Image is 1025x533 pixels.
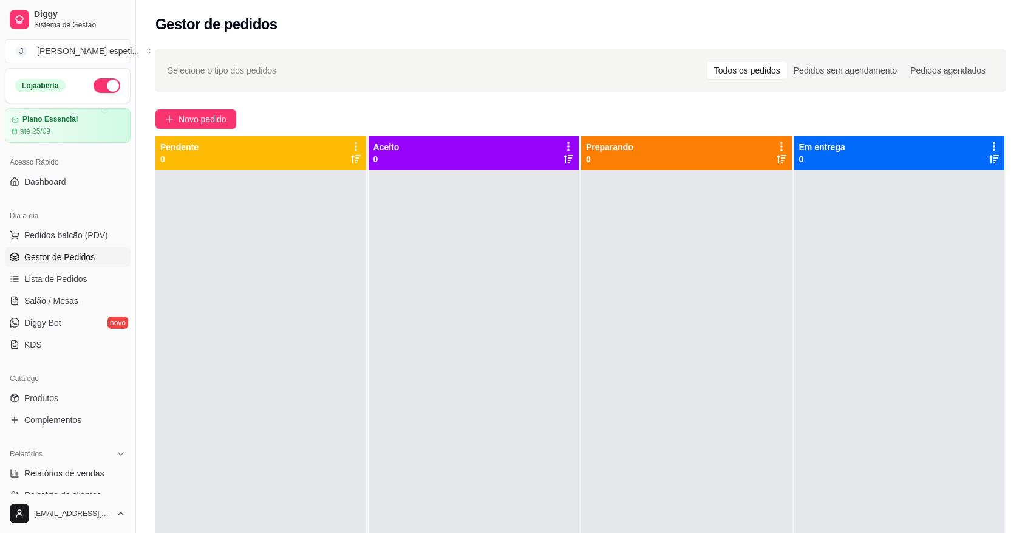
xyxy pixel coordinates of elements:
[155,15,278,34] h2: Gestor de pedidos
[904,62,992,79] div: Pedidos agendados
[160,153,199,165] p: 0
[160,141,199,153] p: Pendente
[5,499,131,528] button: [EMAIL_ADDRESS][DOMAIN_NAME]
[586,141,633,153] p: Preparando
[24,251,95,263] span: Gestor de Pedidos
[94,78,120,93] button: Alterar Status
[5,369,131,388] div: Catálogo
[34,9,126,20] span: Diggy
[34,20,126,30] span: Sistema de Gestão
[787,62,904,79] div: Pedidos sem agendamento
[5,486,131,505] a: Relatório de clientes
[24,273,87,285] span: Lista de Pedidos
[24,229,108,241] span: Pedidos balcão (PDV)
[373,141,400,153] p: Aceito
[5,153,131,172] div: Acesso Rápido
[586,153,633,165] p: 0
[165,115,174,123] span: plus
[5,5,131,34] a: DiggySistema de Gestão
[168,64,276,77] span: Selecione o tipo dos pedidos
[5,313,131,332] a: Diggy Botnovo
[22,115,78,124] article: Plano Essencial
[24,176,66,188] span: Dashboard
[707,62,787,79] div: Todos os pedidos
[5,206,131,225] div: Dia a dia
[5,172,131,191] a: Dashboard
[799,141,845,153] p: Em entrega
[155,109,236,129] button: Novo pedido
[799,153,845,165] p: 0
[5,247,131,267] a: Gestor de Pedidos
[24,392,58,404] span: Produtos
[5,291,131,311] a: Salão / Mesas
[15,45,27,57] span: J
[20,126,50,136] article: até 25/09
[5,410,131,430] a: Complementos
[10,449,43,459] span: Relatórios
[24,467,104,480] span: Relatórios de vendas
[24,317,61,329] span: Diggy Bot
[24,339,42,351] span: KDS
[15,79,66,92] div: Loja aberta
[24,414,81,426] span: Complementos
[373,153,400,165] p: 0
[5,225,131,245] button: Pedidos balcão (PDV)
[5,388,131,408] a: Produtos
[5,269,131,289] a: Lista de Pedidos
[179,112,226,126] span: Novo pedido
[34,509,111,518] span: [EMAIL_ADDRESS][DOMAIN_NAME]
[5,39,131,63] button: Select a team
[5,464,131,483] a: Relatórios de vendas
[5,335,131,354] a: KDS
[5,108,131,143] a: Plano Essencialaté 25/09
[24,295,78,307] span: Salão / Mesas
[37,45,139,57] div: [PERSON_NAME] espeti ...
[24,489,101,501] span: Relatório de clientes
